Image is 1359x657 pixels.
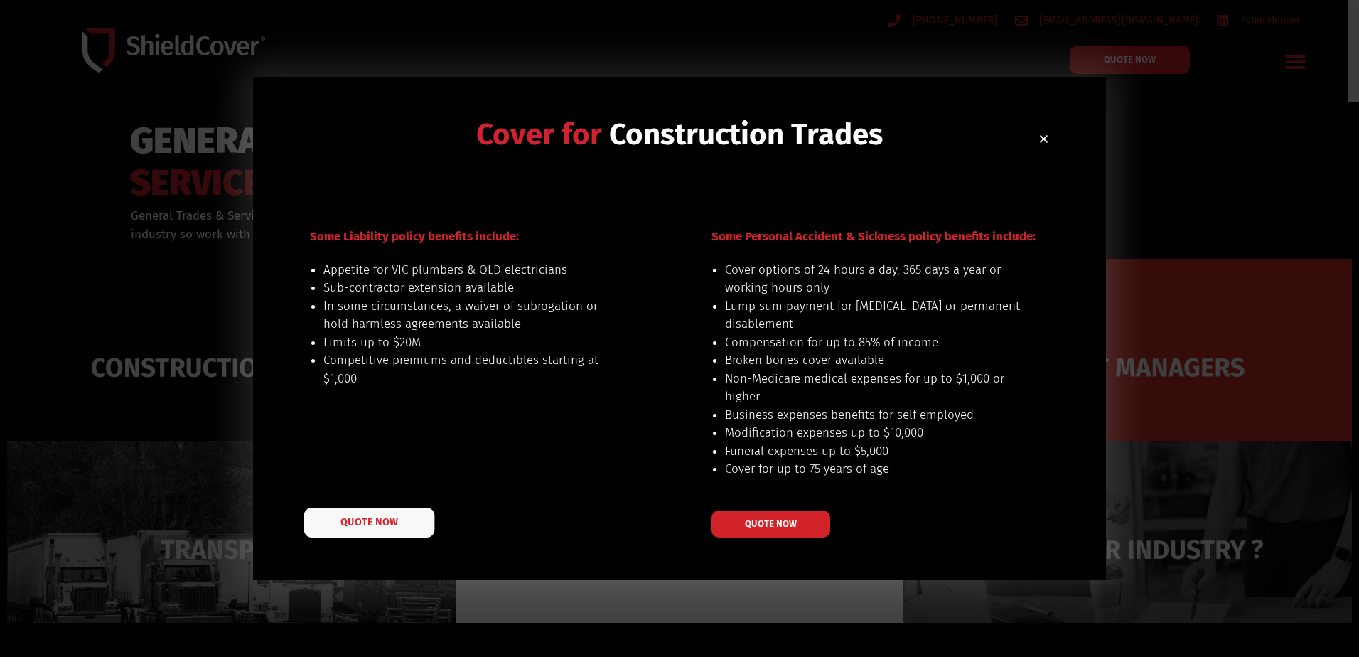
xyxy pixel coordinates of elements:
[323,333,620,352] li: Limits up to $20M
[725,370,1021,406] li: Non-Medicare medical expenses for up to $1,000 or higher
[310,229,519,244] span: Some Liability policy benefits include:
[711,229,1036,244] span: Some Personal Accident & Sickness policy benefits include:
[340,517,397,527] span: QUOTE NOW
[725,460,1021,479] li: Cover for up to 75 years of age
[725,333,1021,352] li: Compensation for up to 85% of income
[725,442,1021,461] li: Funeral expenses up to $5,000
[725,406,1021,424] li: Business expenses benefits for self employed
[304,508,435,538] a: QUOTE NOW
[1080,149,1359,657] iframe: LiveChat chat widget
[323,261,620,279] li: Appetite for VIC plumbers & QLD electricians
[711,511,830,538] a: QUOTE NOW
[323,279,620,297] li: Sub-contractor extension available
[323,351,620,388] li: Competitive premiums and deductibles starting at $1,000
[609,117,883,152] span: Construction Trades
[725,424,1021,442] li: Modification expenses up to $10,000
[745,519,797,528] span: QUOTE NOW
[476,117,602,152] span: Cover for
[725,297,1021,333] li: Lump sum payment for [MEDICAL_DATA] or permanent disablement
[725,261,1021,297] li: Cover options of 24 hours a day, 365 days a year or working hours only
[725,351,1021,370] li: Broken bones cover available
[1038,134,1049,144] a: Close
[323,297,620,333] li: In some circumstances, a waiver of subrogation or hold harmless agreements available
